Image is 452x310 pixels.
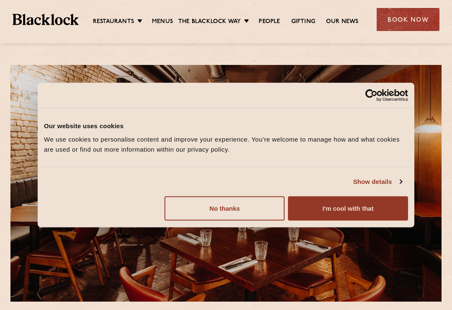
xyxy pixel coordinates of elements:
[44,121,408,131] div: Our website uses cookies
[353,177,402,187] a: Show details
[335,89,408,102] a: Usercentrics Cookiebot - opens in a new window
[291,18,315,26] a: Gifting
[326,18,359,26] a: Our News
[44,134,408,154] div: We use cookies to personalise content and improve your experience. You're welcome to manage how a...
[288,196,408,220] button: I'm cool with that
[259,18,280,26] a: People
[178,18,241,26] a: The Blacklock Way
[377,8,439,31] div: Book Now
[152,18,173,26] a: Menus
[164,196,285,220] button: No thanks
[13,14,79,25] img: BL_Textured_Logo-footer-cropped.svg
[93,18,134,26] a: Restaurants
